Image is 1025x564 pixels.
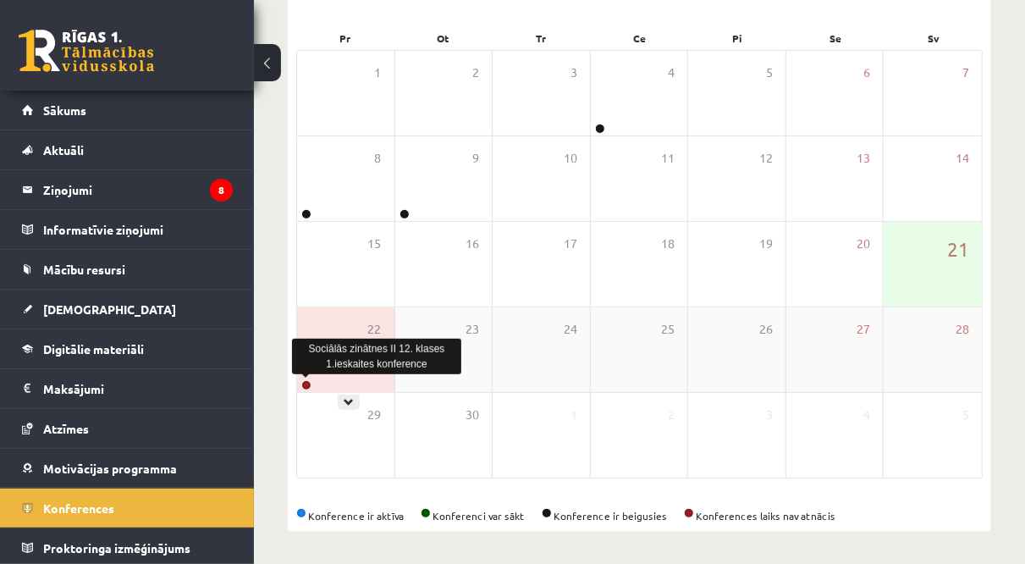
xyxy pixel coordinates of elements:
span: Konferences [43,500,114,516]
div: Sociālās zinātnes II 12. klases 1.ieskaites konference [292,339,461,374]
a: Rīgas 1. Tālmācības vidusskola [19,30,154,72]
legend: Ziņojumi [43,170,233,209]
span: 20 [857,235,870,253]
span: 21 [947,235,969,263]
span: 3 [570,64,577,82]
span: 29 [368,406,382,424]
a: Atzīmes [22,409,233,448]
div: Se [786,26,884,50]
span: 4 [668,64,675,82]
span: 8 [375,149,382,168]
span: 3 [766,406,773,424]
span: 5 [962,406,969,424]
span: 2 [668,406,675,424]
div: Pr [296,26,394,50]
span: Mācību resursi [43,262,125,277]
span: Motivācijas programma [43,461,177,476]
span: Digitālie materiāli [43,341,144,357]
span: 7 [962,64,969,82]
span: 1 [570,406,577,424]
a: Informatīvie ziņojumi [22,210,233,249]
div: Pi [688,26,786,50]
div: Sv [884,26,983,50]
span: 14 [956,149,969,168]
span: 24 [564,320,577,339]
span: 22 [368,320,382,339]
i: 8 [210,179,233,202]
a: Sākums [22,91,233,130]
span: 23 [466,320,479,339]
a: [DEMOGRAPHIC_DATA] [22,290,233,329]
span: 17 [564,235,577,253]
a: Aktuāli [22,130,233,169]
legend: Informatīvie ziņojumi [43,210,233,249]
span: 2 [472,64,479,82]
span: 9 [472,149,479,168]
span: 6 [863,64,870,82]
span: 5 [766,64,773,82]
a: Maksājumi [22,369,233,408]
div: Ot [394,26,493,50]
a: Digitālie materiāli [22,329,233,368]
span: Proktoringa izmēģinājums [43,540,190,556]
span: Atzīmes [43,421,89,436]
div: Konference ir aktīva Konferenci var sākt Konference ir beigusies Konferences laiks nav atnācis [296,508,983,523]
span: 27 [857,320,870,339]
span: 25 [661,320,675,339]
span: 19 [759,235,773,253]
span: 30 [466,406,479,424]
a: Mācību resursi [22,250,233,289]
a: Ziņojumi8 [22,170,233,209]
span: 15 [368,235,382,253]
span: 4 [863,406,870,424]
span: 13 [857,149,870,168]
span: [DEMOGRAPHIC_DATA] [43,301,176,317]
span: 1 [375,64,382,82]
span: Aktuāli [43,142,84,158]
span: 12 [759,149,773,168]
span: 11 [661,149,675,168]
div: Ce [591,26,689,50]
span: 28 [956,320,969,339]
span: Sākums [43,102,86,118]
a: Konferences [22,489,233,528]
span: 16 [466,235,479,253]
legend: Maksājumi [43,369,233,408]
a: Motivācijas programma [22,449,233,488]
div: Tr [493,26,591,50]
span: 18 [661,235,675,253]
span: 10 [564,149,577,168]
span: 26 [759,320,773,339]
